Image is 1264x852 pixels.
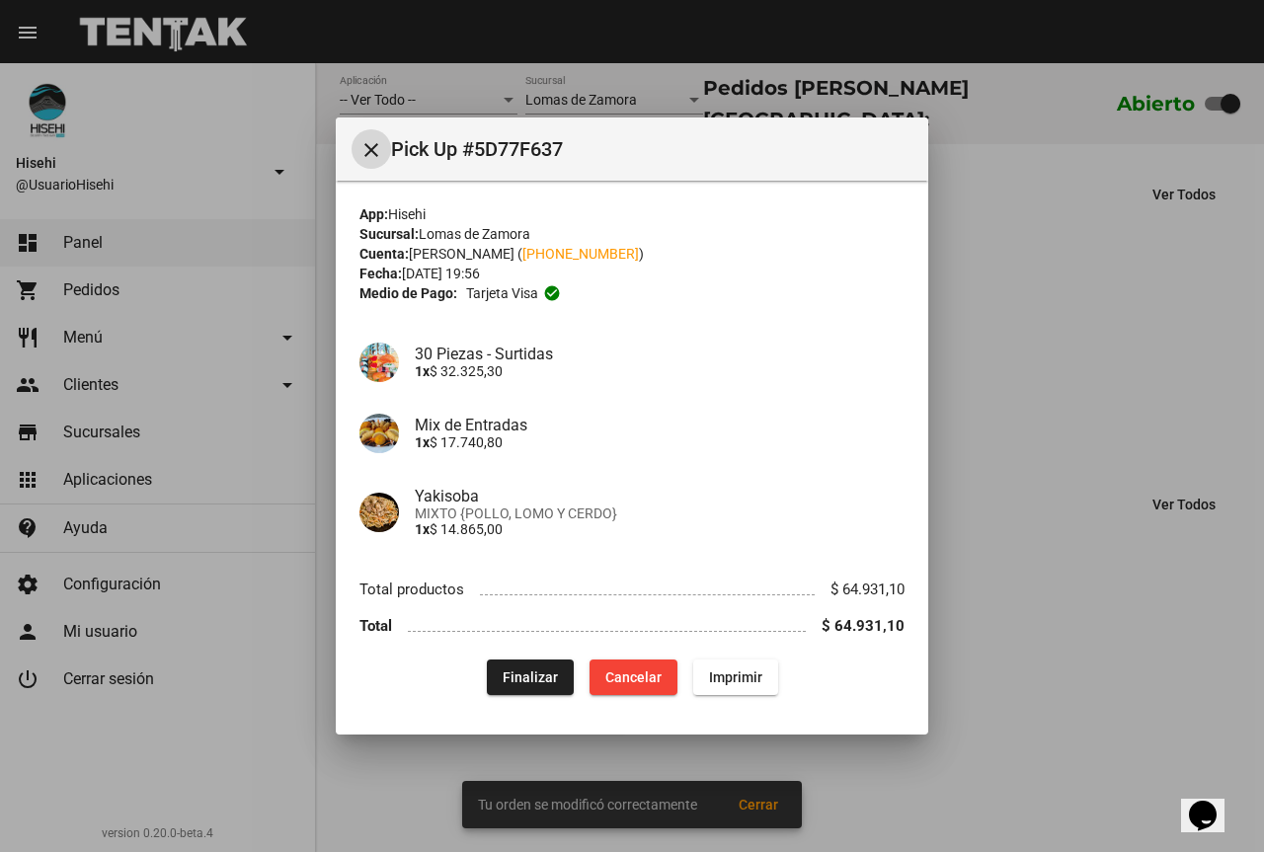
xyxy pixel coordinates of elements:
[359,224,905,244] div: Lomas de Zamora
[359,283,457,303] strong: Medio de Pago:
[352,129,391,169] button: Cerrar
[415,363,905,379] p: $ 32.325,30
[359,493,399,532] img: 9aa37bc6-176a-4f76-8d4a-2a3718fa7d7e.jpg
[709,669,762,685] span: Imprimir
[359,204,905,224] div: Hisehi
[693,659,778,695] button: Imprimir
[359,226,419,242] strong: Sucursal:
[359,343,399,382] img: 9c7a6a39-3e50-49dd-bfca-0bd18e2429e1.jpg
[359,206,388,222] strong: App:
[415,434,430,450] b: 1x
[543,284,561,302] mat-icon: check_circle
[590,659,677,695] button: Cancelar
[1181,773,1244,832] iframe: chat widget
[487,659,574,695] button: Finalizar
[359,572,905,608] li: Total productos $ 64.931,10
[359,264,905,283] div: [DATE] 19:56
[466,283,538,303] span: Tarjeta visa
[415,345,905,363] h4: 30 Piezas - Surtidas
[605,669,662,685] span: Cancelar
[359,414,399,453] img: 8130a663-709f-47fb-8a63-52f3e15025e1.jpg
[359,246,409,262] strong: Cuenta:
[359,138,383,162] mat-icon: Cerrar
[415,521,430,537] b: 1x
[415,505,905,521] span: MIXTO {POLLO, LOMO Y CERDO}
[522,246,639,262] a: [PHONE_NUMBER]
[359,608,905,645] li: Total $ 64.931,10
[415,363,430,379] b: 1x
[415,416,905,434] h4: Mix de Entradas
[359,244,905,264] div: [PERSON_NAME] ( )
[415,487,905,505] h4: Yakisoba
[359,266,402,281] strong: Fecha:
[415,434,905,450] p: $ 17.740,80
[415,521,905,537] p: $ 14.865,00
[503,669,558,685] span: Finalizar
[391,133,912,165] span: Pick Up #5D77F637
